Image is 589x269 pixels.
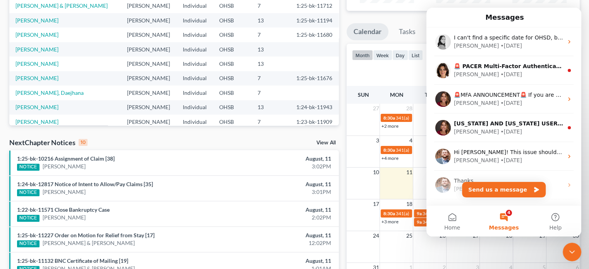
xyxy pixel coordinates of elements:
[426,8,581,236] iframe: Intercom live chat
[381,155,398,161] a: +4 more
[176,27,213,42] td: Individual
[9,84,24,99] img: Profile image for Katie
[251,100,290,115] td: 13
[52,198,103,229] button: Messages
[121,86,177,100] td: [PERSON_NAME]
[18,217,34,223] span: Home
[74,63,96,71] div: • [DATE]
[290,100,339,115] td: 1:24-bk-11943
[74,91,96,99] div: • [DATE]
[121,27,177,42] td: [PERSON_NAME]
[27,141,419,147] span: Hi [PERSON_NAME]! This issue should be resolved now. Please let me know if you are having any add...
[232,188,331,196] div: 3:01PM
[395,211,470,216] span: 341(a) meeting for [PERSON_NAME]
[408,136,413,145] span: 4
[15,60,58,67] a: [PERSON_NAME]
[290,115,339,129] td: 1:23-bk-11909
[79,139,88,146] div: 10
[383,147,395,153] span: 8:30a
[375,136,380,145] span: 3
[121,100,177,115] td: [PERSON_NAME]
[176,71,213,86] td: Individual
[416,219,421,225] span: 9a
[176,57,213,71] td: Individual
[43,163,86,170] a: [PERSON_NAME]
[121,71,177,86] td: [PERSON_NAME]
[405,168,413,177] span: 11
[62,217,92,223] span: Messages
[251,27,290,42] td: 7
[121,115,177,129] td: [PERSON_NAME]
[213,71,251,86] td: OHSB
[392,50,408,60] button: day
[290,27,339,42] td: 1:25-bk-11680
[17,206,110,213] a: 1:22-bk-11571 Close Bankruptcy Case
[251,86,290,100] td: 7
[27,120,72,128] div: [PERSON_NAME]
[17,181,153,187] a: 1:24-bk-12817 Notice of Intent to Allow/Pay Claims [35]
[9,170,24,185] img: Profile image for James
[17,232,155,238] a: 1:25-bk-11227 Order on Motion for Relief from Stay [17]
[9,55,24,70] img: Profile image for Emma
[416,211,421,216] span: 9a
[213,100,251,115] td: OHSB
[176,42,213,57] td: Individual
[43,214,86,221] a: [PERSON_NAME]
[121,42,177,57] td: [PERSON_NAME]
[176,86,213,100] td: Individual
[405,199,413,209] span: 18
[372,199,380,209] span: 17
[43,188,86,196] a: [PERSON_NAME]
[15,17,58,24] a: [PERSON_NAME]
[372,104,380,113] span: 27
[176,115,213,129] td: Individual
[422,219,497,225] span: 341(a) meeting for [PERSON_NAME]
[347,23,388,40] a: Calendar
[357,91,369,98] span: Sun
[74,149,96,157] div: • [DATE]
[422,211,497,216] span: 341(a) meeting for [PERSON_NAME]
[316,140,336,146] a: View All
[9,141,24,156] img: Profile image for James
[213,57,251,71] td: OHSB
[213,27,251,42] td: OHSB
[232,214,331,221] div: 2:02PM
[383,211,395,216] span: 8:30a
[232,257,331,265] div: August, 11
[9,112,24,128] img: Profile image for Katie
[213,42,251,57] td: OHSB
[17,215,39,222] div: NOTICE
[405,104,413,113] span: 28
[232,180,331,188] div: August, 11
[381,123,398,129] a: +2 more
[74,120,96,128] div: • [DATE]
[74,34,96,42] div: • [DATE]
[27,63,72,71] div: [PERSON_NAME]
[121,57,177,71] td: [PERSON_NAME]
[15,104,58,110] a: [PERSON_NAME]
[352,50,373,60] button: month
[251,71,290,86] td: 7
[290,71,339,86] td: 1:25-bk-11676
[15,46,58,53] a: [PERSON_NAME]
[405,231,413,240] span: 25
[232,155,331,163] div: August, 11
[36,174,119,190] button: Send us a message
[27,177,72,185] div: [PERSON_NAME]
[372,231,380,240] span: 24
[395,147,507,153] span: 341(a) meeting for [PERSON_NAME] [PERSON_NAME]
[213,86,251,100] td: OHSB
[123,217,135,223] span: Help
[251,13,290,27] td: 13
[383,115,395,121] span: 8:30a
[425,91,435,98] span: Tue
[17,189,39,196] div: NOTICE
[15,31,58,38] a: [PERSON_NAME]
[27,91,72,99] div: [PERSON_NAME]
[232,163,331,170] div: 3:02PM
[121,13,177,27] td: [PERSON_NAME]
[251,57,290,71] td: 13
[232,239,331,247] div: 12:02PM
[27,34,72,42] div: [PERSON_NAME]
